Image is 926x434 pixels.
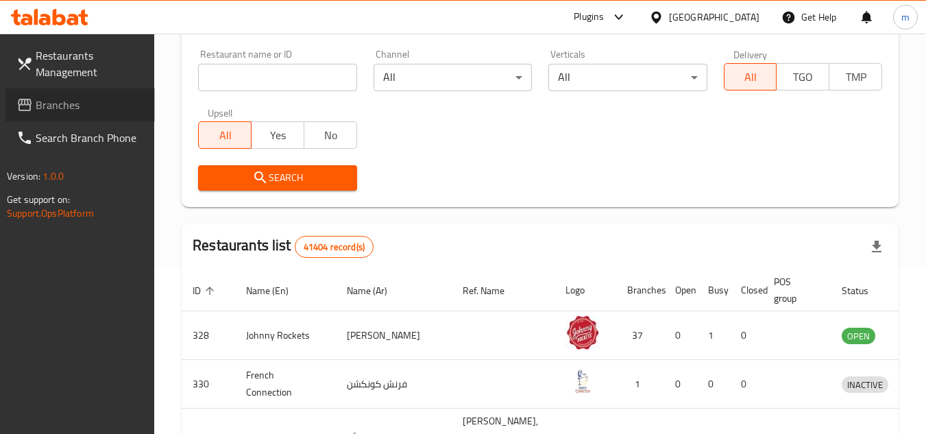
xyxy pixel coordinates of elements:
span: Get support on: [7,191,70,208]
span: m [901,10,910,25]
td: 0 [730,311,763,360]
th: Branches [616,269,664,311]
span: TGO [782,67,824,87]
label: Upsell [208,108,233,117]
span: All [730,67,772,87]
span: ID [193,282,219,299]
div: Export file [860,230,893,263]
button: TMP [829,63,882,91]
span: OPEN [842,328,875,344]
div: All [374,64,532,91]
span: TMP [835,67,877,87]
a: Support.OpsPlatform [7,204,94,222]
th: Open [664,269,697,311]
div: Plugins [574,9,604,25]
td: 1 [697,311,730,360]
span: Branches [36,97,144,113]
td: 330 [182,360,235,409]
span: 41404 record(s) [295,241,373,254]
td: 1 [616,360,664,409]
td: French Connection [235,360,336,409]
span: Search [209,169,345,186]
td: Johnny Rockets [235,311,336,360]
a: Search Branch Phone [5,121,155,154]
td: فرنش كونكشن [336,360,452,409]
td: [PERSON_NAME] [336,311,452,360]
button: Search [198,165,356,191]
span: INACTIVE [842,377,888,393]
button: TGO [776,63,829,91]
span: Restaurants Management [36,47,144,80]
a: Branches [5,88,155,121]
span: Name (En) [246,282,306,299]
h2: Restaurants list [193,235,374,258]
span: 1.0.0 [42,167,64,185]
h2: Restaurant search [198,16,882,37]
td: 37 [616,311,664,360]
td: 328 [182,311,235,360]
div: Total records count [295,236,374,258]
th: Logo [555,269,616,311]
th: Closed [730,269,763,311]
div: All [548,64,707,91]
th: Busy [697,269,730,311]
div: INACTIVE [842,376,888,393]
label: Delivery [733,49,768,59]
span: Ref. Name [463,282,522,299]
button: All [724,63,777,91]
span: Status [842,282,886,299]
button: No [304,121,357,149]
span: No [310,125,352,145]
div: [GEOGRAPHIC_DATA] [669,10,759,25]
input: Search for restaurant name or ID.. [198,64,356,91]
span: POS group [774,274,814,306]
a: Restaurants Management [5,39,155,88]
span: Yes [257,125,299,145]
span: Name (Ar) [347,282,405,299]
button: All [198,121,252,149]
span: Search Branch Phone [36,130,144,146]
td: 0 [697,360,730,409]
button: Yes [251,121,304,149]
td: 0 [730,360,763,409]
img: French Connection [565,364,600,398]
img: Johnny Rockets [565,315,600,350]
span: Version: [7,167,40,185]
td: 0 [664,360,697,409]
span: All [204,125,246,145]
td: 0 [664,311,697,360]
